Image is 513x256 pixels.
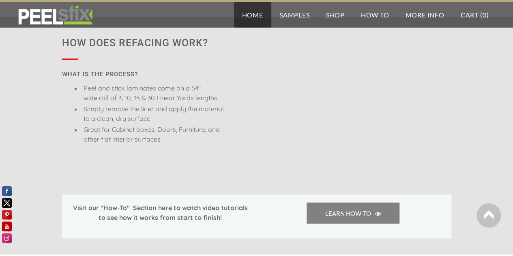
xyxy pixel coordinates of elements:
a: Cart (0) [453,2,497,28]
span: 0 [482,11,486,19]
span: Great for Cabinet boxes, Doors, Furniture, and other flat interior surfaces [84,125,220,143]
a: How To [353,2,397,28]
li: Peel and stick laminates come on a 54" wide roll of 3, 10, 15 & 30 Linear Yards lengths. [82,83,225,103]
a: LEARN HOW-TO [307,202,399,224]
h6: WHAT IS THE PROCESS? [62,68,225,81]
a: Home [234,2,271,28]
a: Samples [271,2,318,28]
h3: HOW DOES REFACING WORK? [62,33,225,53]
span: ​Simply remove the liner and apply the material to a clean, dry surface [84,105,224,123]
img: REFACE SUPPLIES [16,5,94,25]
a: Shop [318,2,352,28]
a: More Info [397,2,452,28]
strong: Visit our "How-To" Section here to watch video tutorials to see how it works from start to finish! [73,203,248,221]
